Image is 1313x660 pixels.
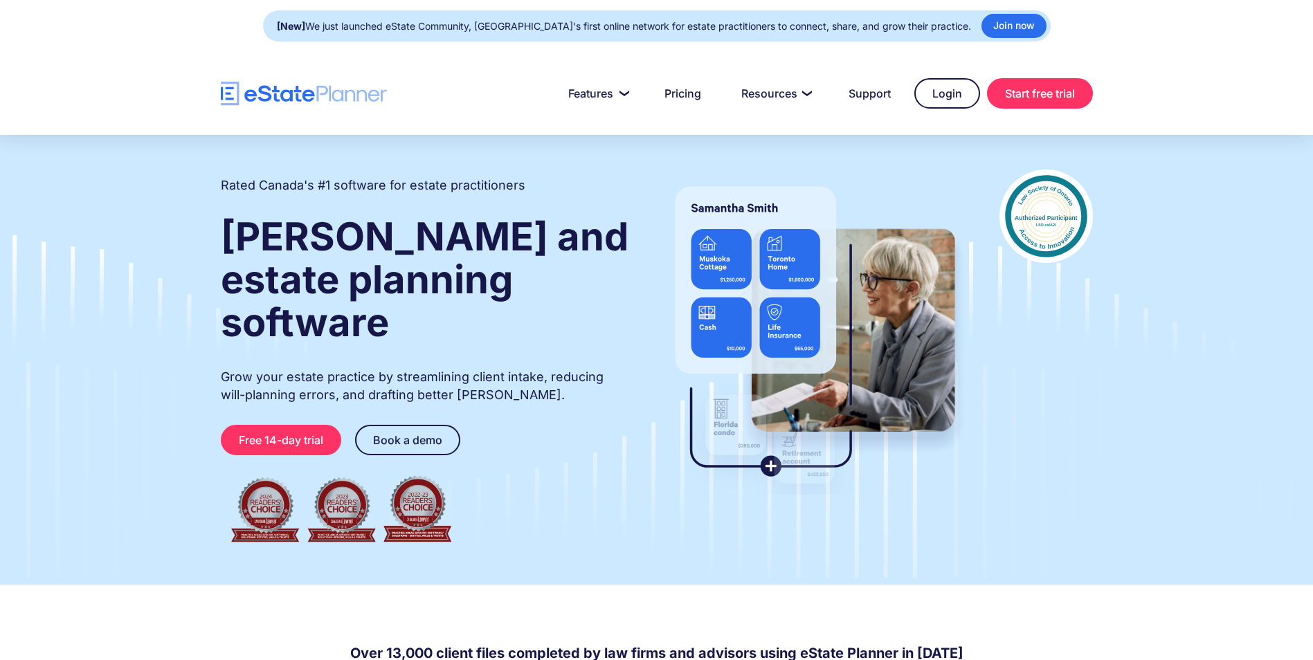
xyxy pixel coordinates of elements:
a: Book a demo [355,425,460,455]
p: Grow your estate practice by streamlining client intake, reducing will-planning errors, and draft... [221,368,631,404]
strong: [PERSON_NAME] and estate planning software [221,213,628,346]
a: Start free trial [987,78,1093,109]
a: Pricing [648,80,718,107]
h2: Rated Canada's #1 software for estate practitioners [221,176,525,194]
a: Resources [725,80,825,107]
a: Support [832,80,907,107]
a: Join now [981,14,1047,38]
div: We just launched eState Community, [GEOGRAPHIC_DATA]'s first online network for estate practition... [277,17,971,36]
strong: [New] [277,20,305,32]
img: estate planner showing wills to their clients, using eState Planner, a leading estate planning so... [658,169,972,495]
a: Login [914,78,980,109]
a: home [221,82,387,106]
a: Free 14-day trial [221,425,341,455]
a: Features [552,80,641,107]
